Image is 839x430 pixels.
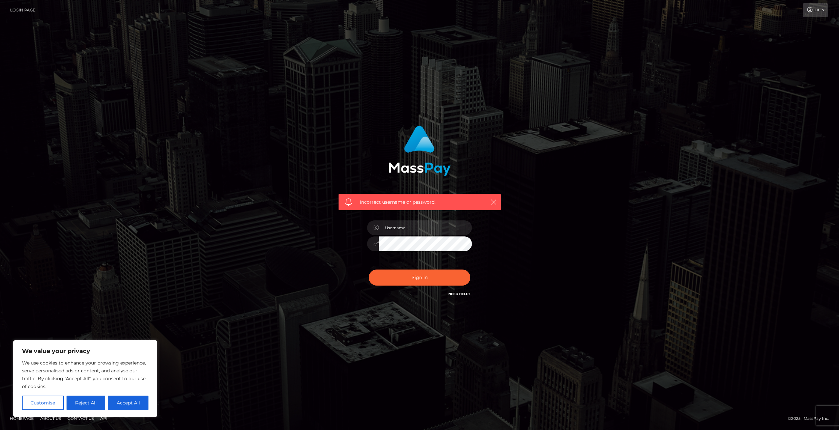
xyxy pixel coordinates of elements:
a: Login [803,3,828,17]
a: Contact Us [65,413,96,423]
p: We use cookies to enhance your browsing experience, serve personalised ads or content, and analys... [22,359,148,390]
div: © 2025 , MassPay Inc. [788,415,834,422]
button: Accept All [108,396,148,410]
img: MassPay Login [388,126,451,176]
button: Customise [22,396,64,410]
a: Login Page [10,3,35,17]
a: API [98,413,110,423]
input: Username... [379,220,472,235]
span: Incorrect username or password. [360,199,479,206]
a: About Us [38,413,64,423]
button: Sign in [369,270,470,286]
div: We value your privacy [13,340,157,417]
button: Reject All [67,396,106,410]
a: Homepage [7,413,36,423]
p: We value your privacy [22,347,148,355]
a: Need Help? [448,292,470,296]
